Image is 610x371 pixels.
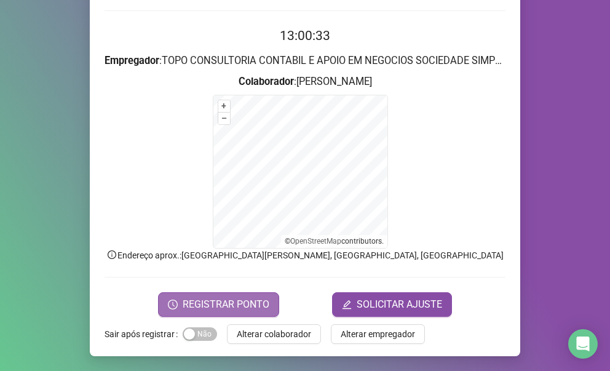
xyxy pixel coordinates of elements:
[332,292,452,317] button: editSOLICITAR AJUSTE
[239,76,294,87] strong: Colaborador
[183,297,269,312] span: REGISTRAR PONTO
[106,249,117,260] span: info-circle
[105,53,505,69] h3: : TOPO CONSULTORIA CONTABIL E APOIO EM NEGOCIOS SOCIEDADE SIMPLES
[342,300,352,309] span: edit
[218,113,230,124] button: –
[290,237,341,245] a: OpenStreetMap
[285,237,384,245] li: © contributors.
[105,55,159,66] strong: Empregador
[357,297,442,312] span: SOLICITAR AJUSTE
[280,28,330,43] time: 13:00:33
[237,327,311,341] span: Alterar colaborador
[331,324,425,344] button: Alterar empregador
[105,324,183,344] label: Sair após registrar
[158,292,279,317] button: REGISTRAR PONTO
[341,327,415,341] span: Alterar empregador
[105,74,505,90] h3: : [PERSON_NAME]
[105,249,505,262] p: Endereço aprox. : [GEOGRAPHIC_DATA][PERSON_NAME], [GEOGRAPHIC_DATA], [GEOGRAPHIC_DATA]
[218,100,230,112] button: +
[568,329,598,359] div: Open Intercom Messenger
[227,324,321,344] button: Alterar colaborador
[168,300,178,309] span: clock-circle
